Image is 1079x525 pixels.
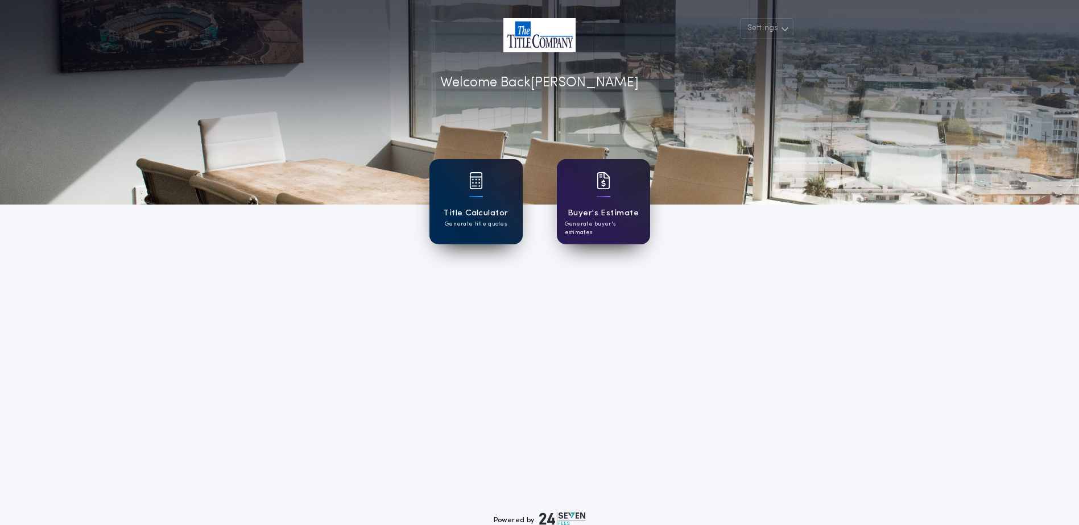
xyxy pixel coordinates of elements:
h1: Buyer's Estimate [568,207,639,220]
p: Generate buyer's estimates [565,220,642,237]
h1: Title Calculator [443,207,508,220]
img: card icon [597,172,610,189]
img: card icon [469,172,483,189]
p: Welcome Back [PERSON_NAME] [440,73,639,93]
button: Settings [740,18,793,39]
a: card iconBuyer's EstimateGenerate buyer's estimates [557,159,650,244]
a: card iconTitle CalculatorGenerate title quotes [429,159,523,244]
p: Generate title quotes [445,220,507,228]
img: account-logo [503,18,576,52]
